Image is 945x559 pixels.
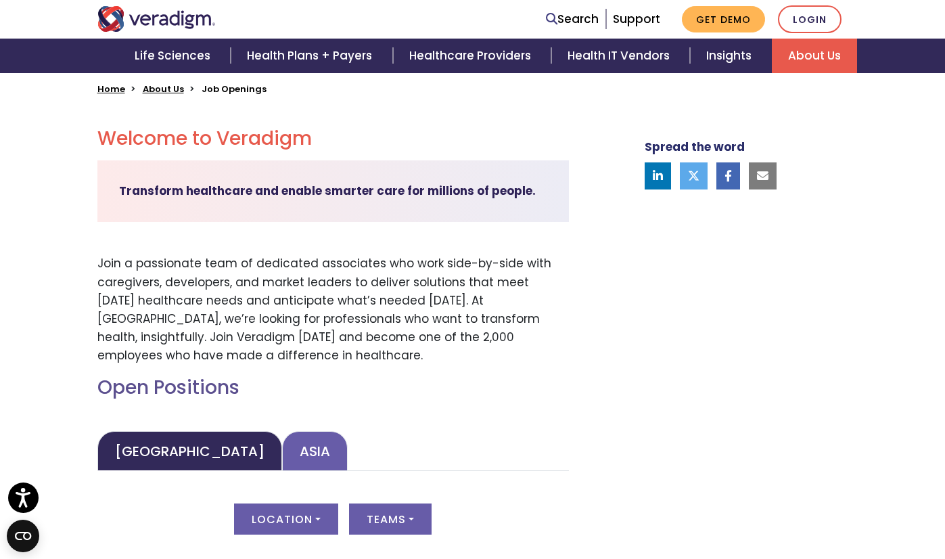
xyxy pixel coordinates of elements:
[778,5,842,33] a: Login
[97,6,216,32] img: Veradigm logo
[234,504,338,535] button: Location
[349,504,432,535] button: Teams
[97,376,569,399] h2: Open Positions
[143,83,184,95] a: About Us
[97,83,125,95] a: Home
[682,6,765,32] a: Get Demo
[551,39,690,73] a: Health IT Vendors
[7,520,39,552] button: Open CMP widget
[613,11,660,27] a: Support
[645,139,745,155] strong: Spread the word
[772,39,857,73] a: About Us
[231,39,392,73] a: Health Plans + Payers
[690,39,772,73] a: Insights
[118,39,231,73] a: Life Sciences
[119,183,536,199] strong: Transform healthcare and enable smarter care for millions of people.
[393,39,551,73] a: Healthcare Providers
[97,127,569,150] h2: Welcome to Veradigm
[546,10,599,28] a: Search
[97,254,569,365] p: Join a passionate team of dedicated associates who work side-by-side with caregivers, developers,...
[282,431,348,471] a: Asia
[97,431,282,471] a: [GEOGRAPHIC_DATA]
